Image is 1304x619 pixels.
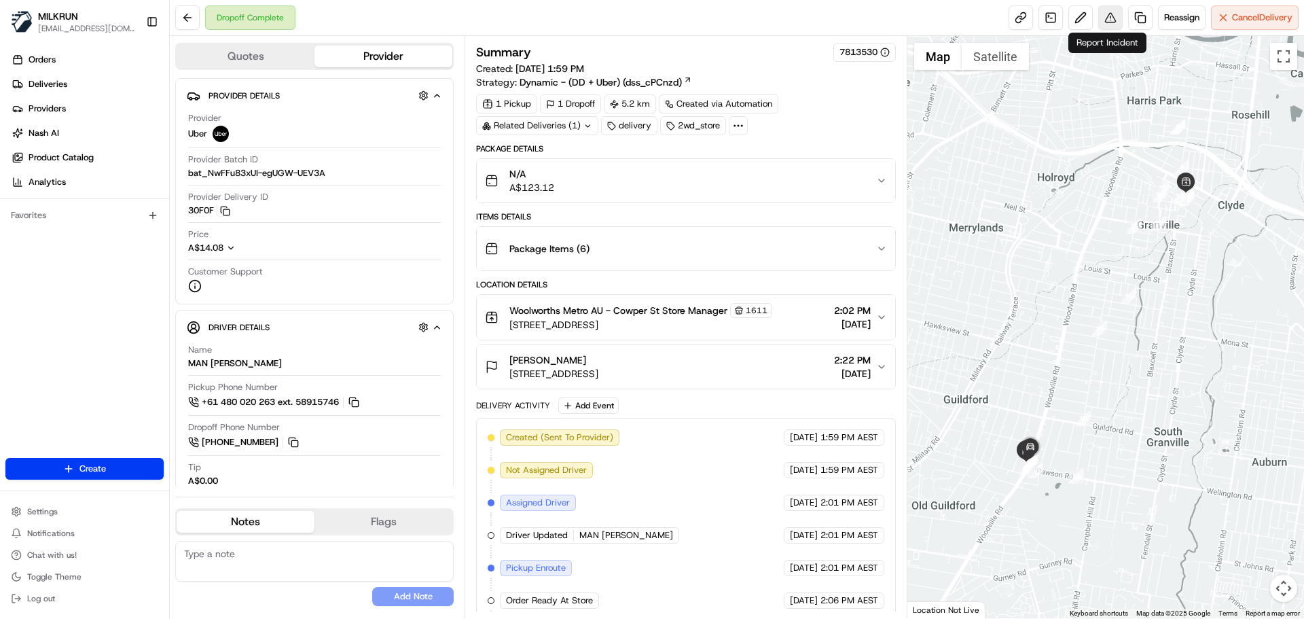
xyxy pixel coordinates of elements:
span: Dynamic - (DD + Uber) (dss_cPCnzd) [520,75,682,89]
span: 2:01 PM AEST [820,529,878,542]
div: 24 [1023,455,1038,470]
div: 2wd_store [660,116,726,135]
div: 13 [1153,188,1167,202]
button: Log out [5,589,164,608]
button: Quotes [177,46,314,67]
span: Provider Details [209,90,280,101]
span: 2:01 PM AEST [820,497,878,509]
span: N/A [509,167,554,181]
div: 1 [1170,120,1184,135]
span: Package Items ( 6 ) [509,242,590,255]
a: Providers [5,98,169,120]
span: +61 480 020 263 ext. 58915746 [202,396,339,408]
span: Notifications [27,528,75,539]
span: Tip [188,461,201,474]
button: Provider Details [187,84,442,107]
div: delivery [601,116,657,135]
span: Provider Delivery ID [188,191,268,203]
button: Woolworths Metro AU - Cowper St Store Manager1611[STREET_ADDRESS]2:02 PM[DATE] [477,295,894,340]
span: Cancel Delivery [1232,12,1292,24]
span: [STREET_ADDRESS] [509,367,598,381]
button: MILKRUNMILKRUN[EMAIL_ADDRESS][DOMAIN_NAME] [5,5,141,38]
span: Dropoff Phone Number [188,421,280,434]
div: Favorites [5,205,164,226]
a: +61 480 020 263 ext. 58915746 [188,395,361,410]
a: Product Catalog [5,147,169,169]
span: [PHONE_NUMBER] [202,436,278,448]
button: [PERSON_NAME][STREET_ADDRESS]2:22 PM[DATE] [477,345,894,389]
div: 19 [1069,469,1084,484]
span: 1:59 PM AEST [820,431,878,444]
div: Delivery Activity [476,400,550,411]
a: Report a map error [1246,609,1300,617]
span: Nash AI [29,127,59,139]
span: Woolworths Metro AU - Cowper St Store Manager [509,304,727,317]
div: 1 Pickup [476,94,537,113]
span: MAN [PERSON_NAME] [579,529,673,542]
div: A$0.00 [188,475,218,487]
button: Keyboard shortcuts [1070,609,1128,618]
span: [DATE] [790,595,818,607]
span: Chat with us! [27,550,77,561]
div: Strategy: [476,75,692,89]
div: 5.2 km [604,94,656,113]
div: 10 [1179,191,1194,206]
span: [DATE] [834,367,871,381]
button: MILKRUN [38,10,78,23]
span: [DATE] [790,529,818,542]
span: Provider [188,112,221,124]
span: 1:59 PM AEST [820,464,878,476]
div: 7 [1180,191,1195,206]
span: Created (Sent To Provider) [506,431,613,444]
span: [DATE] [790,562,818,574]
div: Related Deliveries (1) [476,116,598,135]
span: 2:06 PM AEST [820,595,878,607]
div: Report Incident [1068,33,1146,53]
a: Open this area in Google Maps (opens a new window) [911,601,956,618]
button: Add Event [558,397,619,414]
div: 5 [1178,191,1193,206]
div: 3 [1174,160,1189,175]
button: Map camera controls [1270,575,1297,602]
span: Customer Support [188,266,263,278]
button: Notes [177,511,314,533]
button: Notifications [5,524,164,543]
span: [DATE] 1:59 PM [515,63,584,75]
button: Reassign [1158,5,1206,30]
button: Toggle Theme [5,567,164,586]
span: Not Assigned Driver [506,464,587,476]
button: Settings [5,502,164,521]
div: 15 [1127,219,1142,234]
div: 14 [1151,216,1166,231]
span: [DATE] [834,317,871,331]
img: uber-new-logo.jpeg [213,126,229,142]
a: Deliveries [5,73,169,95]
div: 17 [1092,321,1107,336]
button: Show satellite imagery [962,43,1029,70]
a: [PHONE_NUMBER] [188,435,301,450]
button: N/AA$123.12 [477,159,894,202]
button: 30F0F [188,205,230,217]
button: 7813530 [839,46,890,58]
button: Create [5,458,164,480]
span: Map data ©2025 Google [1136,609,1210,617]
span: Deliveries [29,78,67,90]
button: Show street map [914,43,962,70]
span: Driver Updated [506,529,568,542]
span: Price [188,228,209,241]
button: Chat with us! [5,546,164,565]
a: Terms [1218,609,1237,617]
button: CancelDelivery [1211,5,1299,30]
div: 2 [1171,120,1186,135]
div: 23 [1022,456,1037,471]
span: Pickup Phone Number [188,381,278,393]
span: Orders [29,54,56,66]
span: 2:01 PM AEST [820,562,878,574]
span: Toggle Theme [27,571,81,582]
span: Driver Details [209,322,270,333]
button: Package Items (6) [477,227,894,270]
span: bat_NwFFu83xUI-egUGW-UEV3A [188,167,325,179]
div: 12 [1155,181,1170,196]
a: Nash AI [5,122,169,144]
